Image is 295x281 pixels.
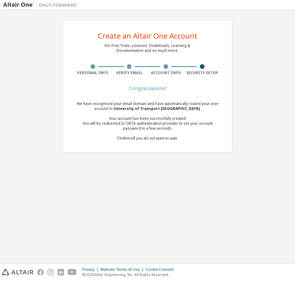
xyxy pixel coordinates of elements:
[100,267,146,272] div: Website Terms of Use
[3,2,80,8] img: Altair One
[146,267,177,272] div: Cookie Consent
[58,269,64,275] img: linkedin.svg
[114,106,201,111] span: University of Transport [GEOGRAPHIC_DATA] .
[75,116,220,121] div: Your account has been successfully created.
[125,136,133,141] a: here
[37,269,44,275] img: facebook.svg
[98,32,197,40] div: Create an Altair One Account
[75,101,220,141] div: We have recognised your email domain and have automatically routed your user account to Click if ...
[147,70,184,75] div: Account Info
[184,70,221,75] div: Security Setup
[2,269,34,275] img: altair_logo.svg
[75,70,111,75] div: Personal Info
[105,43,190,53] div: For Free Trials, Licenses, Downloads, Learning & Documentation and so much more.
[111,70,148,75] div: Verify Email
[47,269,54,275] img: instagram.svg
[75,86,220,90] div: Congratulations!
[82,272,177,277] p: © 2025 Altair Engineering, Inc. All Rights Reserved.
[68,269,77,275] img: youtube.svg
[82,267,100,272] div: Privacy
[75,121,220,131] div: You will be redirected to OKTA authentication provider to set your account password in a few seco...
